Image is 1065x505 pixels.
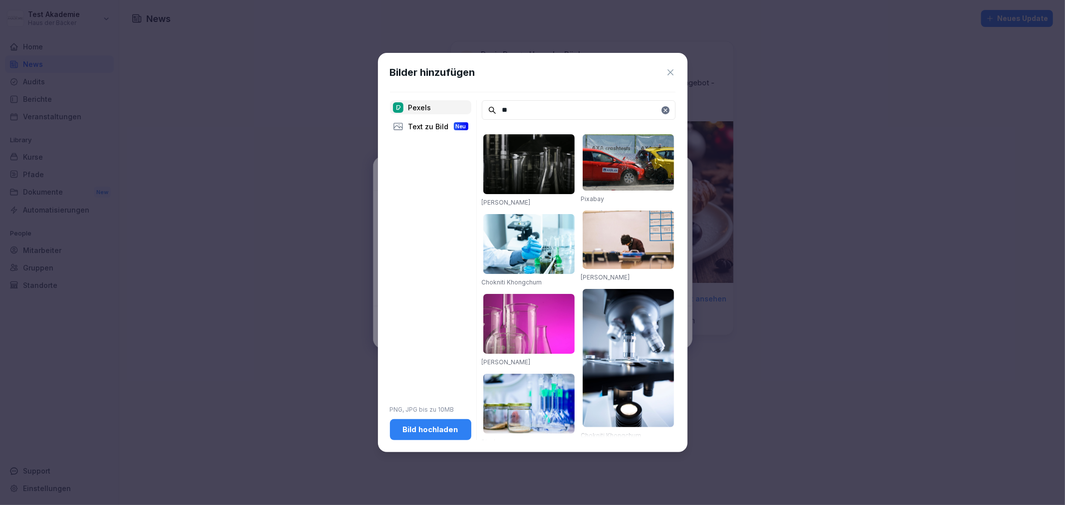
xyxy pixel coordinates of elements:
[482,199,531,206] a: [PERSON_NAME]
[482,438,505,446] a: Pixabay
[581,273,630,281] a: [PERSON_NAME]
[583,289,674,427] img: pexels-photo-2280547.jpeg
[581,432,642,439] a: Chokniti Khongchum
[583,134,674,191] img: crash-test-collision-60-km-h-distraction-163016.jpeg
[483,374,575,434] img: pexels-photo-248152.jpeg
[483,134,575,194] img: pexels-photo-1366942.jpeg
[482,278,542,286] a: Chokniti Khongchum
[390,65,475,80] h1: Bilder hinzufügen
[483,294,575,354] img: pexels-photo-1366944.jpeg
[393,102,403,113] img: pexels.png
[581,195,605,203] a: Pixabay
[390,119,471,133] div: Text zu Bild
[390,405,471,414] p: PNG, JPG bis zu 10MB
[390,419,471,440] button: Bild hochladen
[398,424,463,435] div: Bild hochladen
[454,122,468,130] div: Neu
[583,211,674,269] img: pexels-photo-3380743.jpeg
[482,358,531,366] a: [PERSON_NAME]
[483,214,575,274] img: pexels-photo-2280571.jpeg
[390,100,471,114] div: Pexels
